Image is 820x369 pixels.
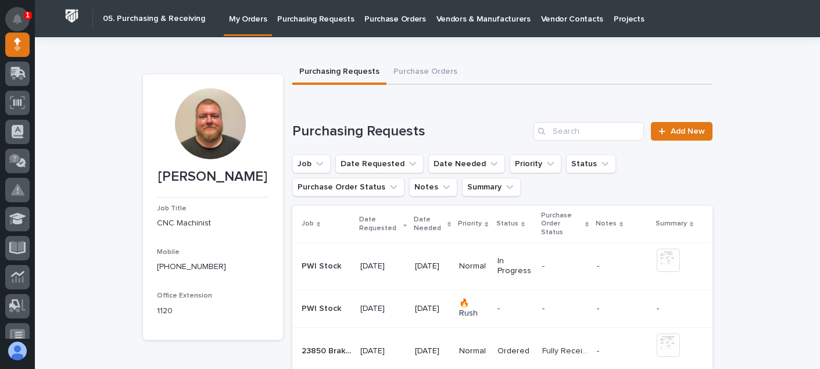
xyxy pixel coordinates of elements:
p: Normal [459,261,488,271]
p: Normal [459,346,488,356]
a: Add New [651,122,712,141]
p: - [597,261,647,271]
button: Purchase Orders [386,60,464,85]
p: Purchase Order Status [541,209,582,239]
p: Job [302,217,314,230]
p: Status [496,217,518,230]
p: [DATE] [360,346,406,356]
button: users-avatar [5,339,30,363]
h1: Purchasing Requests [292,123,529,140]
p: - [542,259,547,271]
p: Notes [596,217,617,230]
p: Priority [458,217,482,230]
input: Search [533,122,644,141]
p: [DATE] [415,346,450,356]
p: [PERSON_NAME] [157,169,269,185]
p: [DATE] [360,304,406,314]
a: [PHONE_NUMBER] [157,263,226,271]
span: Add New [671,127,705,135]
p: Ordered [497,346,533,356]
p: - [597,304,647,314]
p: CNC Machinist [157,217,269,230]
p: 1120 [157,305,269,317]
button: Purchase Order Status [292,178,404,196]
div: Notifications1 [15,14,30,33]
button: Date Needed [428,155,505,173]
p: 23850 Brake clamp blocks [302,344,354,356]
button: Date Requested [335,155,424,173]
p: 1 [26,11,30,19]
h2: 05. Purchasing & Receiving [103,14,205,24]
p: - [597,346,647,356]
span: Office Extension [157,292,212,299]
p: [DATE] [360,261,406,271]
tr: PWI StockPWI Stock [DATE][DATE]NormalIn Progress-- - [292,243,712,290]
p: Date Requested [359,213,400,235]
button: Status [566,155,616,173]
p: 🔥 Rush [459,299,488,318]
p: - [542,302,547,314]
span: Job Title [157,205,187,212]
button: Notifications [5,7,30,31]
img: Workspace Logo [61,5,83,27]
button: Purchasing Requests [292,60,386,85]
p: - [657,304,693,314]
p: PWI Stock [302,302,343,314]
tr: PWI StockPWI Stock [DATE][DATE]🔥 Rush--- -- [292,290,712,328]
p: [DATE] [415,261,450,271]
p: PWI Stock [302,259,343,271]
p: Fully Received [542,344,590,356]
p: Date Needed [414,213,445,235]
button: Job [292,155,331,173]
button: Priority [510,155,561,173]
span: Mobile [157,249,180,256]
p: [DATE] [415,304,450,314]
p: In Progress [497,256,533,276]
p: Summary [656,217,687,230]
button: Summary [462,178,521,196]
p: - [497,304,533,314]
button: Notes [409,178,457,196]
